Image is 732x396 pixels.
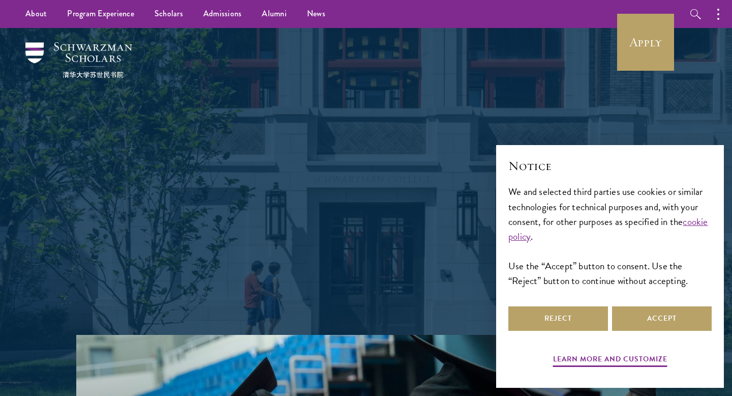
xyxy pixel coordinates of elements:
button: Learn more and customize [553,353,667,369]
a: Apply [617,14,674,71]
button: Accept [612,306,712,331]
div: We and selected third parties use cookies or similar technologies for technical purposes and, wit... [508,184,712,288]
button: Reject [508,306,608,331]
img: Schwarzman Scholars [25,42,132,78]
a: cookie policy [508,214,708,244]
h2: Notice [508,157,712,175]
